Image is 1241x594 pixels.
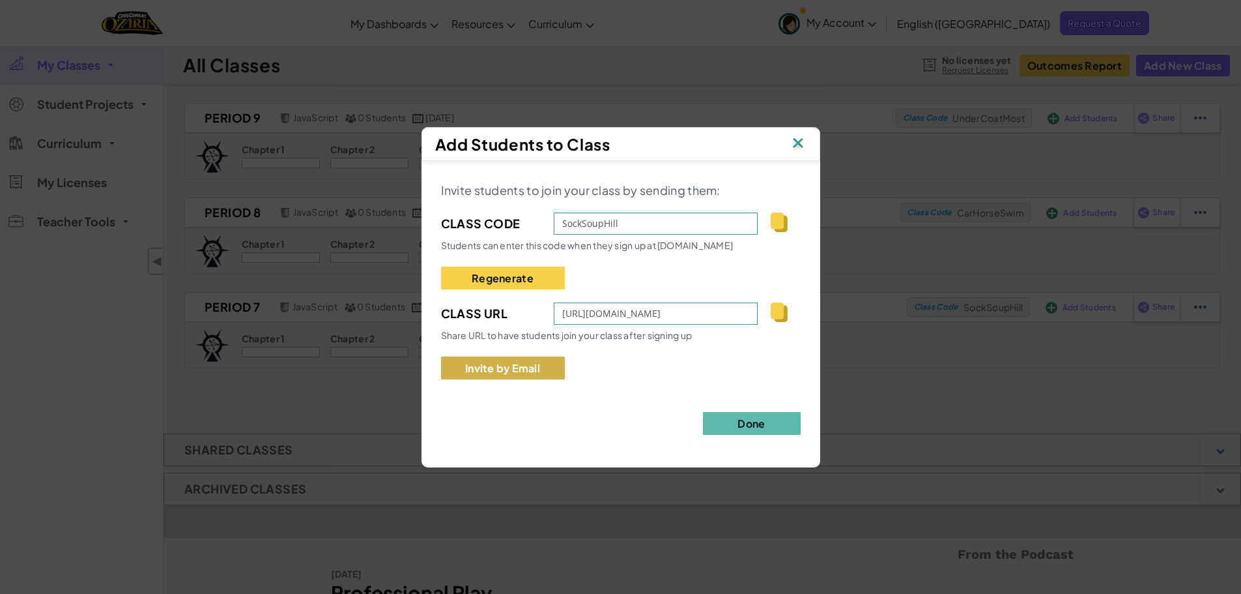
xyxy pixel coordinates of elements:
[441,357,565,379] button: Invite by Email
[435,134,610,154] span: Add Students to Class
[771,303,787,322] img: IconCopy.svg
[441,267,565,290] button: Regenerate
[441,214,541,233] span: Class Code
[441,304,541,323] span: Class Url
[441,239,734,251] span: Students can enter this code when they sign up at [DOMAIN_NAME]
[441,183,720,198] span: Invite students to join your class by sending them:
[441,329,692,341] span: Share URL to have students join your class after signing up
[790,134,806,154] img: IconClose.svg
[703,412,801,435] button: Done
[771,213,787,232] img: IconCopy.svg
